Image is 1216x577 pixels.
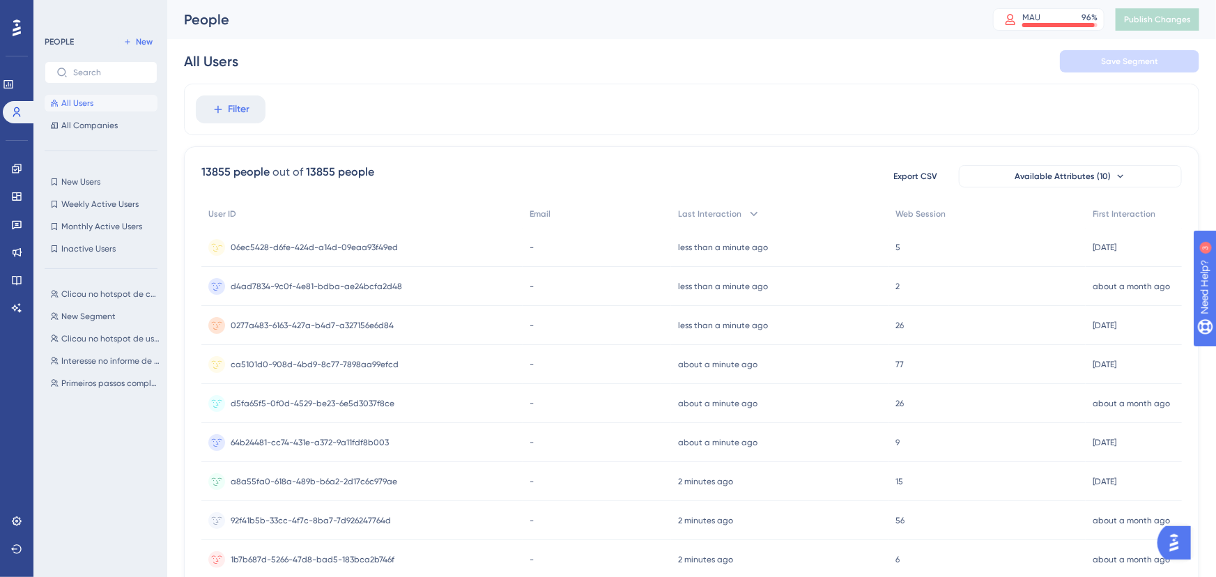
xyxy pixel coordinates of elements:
button: New [118,33,157,50]
span: 1b7b687d-5266-47d8-bad5-183bca2b746f [231,554,394,565]
span: Web Session [895,208,946,220]
time: about a month ago [1093,282,1170,291]
span: New Segment [61,311,116,322]
time: [DATE] [1093,243,1116,252]
time: about a minute ago [678,360,757,369]
span: Email [530,208,551,220]
span: 77 [895,359,904,370]
span: - [530,476,534,487]
button: Monthly Active Users [45,218,157,235]
span: Publish Changes [1124,14,1191,25]
time: about a minute ago [678,438,757,447]
time: less than a minute ago [678,243,768,252]
div: 13855 people [201,164,270,180]
button: Inactive Users [45,240,157,257]
span: 56 [895,515,905,526]
button: Interesse no informe de condição [PERSON_NAME] [45,353,166,369]
button: Clicou no hotspot de checklist personalizado [45,286,166,302]
span: Last Interaction [678,208,741,220]
div: People [184,10,958,29]
span: d4ad7834-9c0f-4e81-bdba-ae24bcfa2d48 [231,281,402,292]
time: [DATE] [1093,477,1116,486]
span: 26 [895,320,904,331]
button: Weekly Active Users [45,196,157,213]
time: about a month ago [1093,399,1170,408]
span: - [530,320,534,331]
iframe: UserGuiding AI Assistant Launcher [1157,522,1199,564]
span: 2 [895,281,900,292]
button: New Users [45,174,157,190]
button: Filter [196,95,265,123]
span: Inactive Users [61,243,116,254]
span: Filter [229,101,250,118]
button: Publish Changes [1116,8,1199,31]
span: New Users [61,176,100,187]
span: - [530,281,534,292]
span: - [530,554,534,565]
div: MAU [1022,12,1040,23]
span: 0277a483-6163-427a-b4d7-a327156e6d84 [231,320,394,331]
span: Primeiros passos completos [61,378,160,389]
button: Save Segment [1060,50,1199,72]
span: Available Attributes (10) [1015,171,1111,182]
time: 2 minutes ago [678,516,733,525]
time: 2 minutes ago [678,555,733,564]
span: 5 [895,242,900,253]
span: 9 [895,437,900,448]
span: Need Help? [33,3,87,20]
input: Search [73,68,146,77]
div: PEOPLE [45,36,74,47]
time: 2 minutes ago [678,477,733,486]
span: All Companies [61,120,118,131]
span: - [530,437,534,448]
div: All Users [184,52,238,71]
div: 96 % [1082,12,1098,23]
span: New [136,36,153,47]
span: ca5101d0-908d-4bd9-8c77-7898aa99efcd [231,359,399,370]
span: - [530,398,534,409]
span: 64b24481-cc74-431e-a372-9a11fdf8b003 [231,437,389,448]
span: d5fa65f5-0f0d-4529-be23-6e5d3037f8ce [231,398,394,409]
time: [DATE] [1093,360,1116,369]
span: First Interaction [1093,208,1155,220]
time: about a month ago [1093,516,1170,525]
button: All Users [45,95,157,111]
div: out of [272,164,303,180]
span: Weekly Active Users [61,199,139,210]
time: about a minute ago [678,399,757,408]
button: All Companies [45,117,157,134]
span: 6 [895,554,900,565]
span: a8a55fa0-618a-489b-b6a2-2d17c6c979ae [231,476,397,487]
button: New Segment [45,308,166,325]
div: 3 [96,7,100,18]
time: [DATE] [1093,438,1116,447]
time: [DATE] [1093,321,1116,330]
span: - [530,242,534,253]
span: Monthly Active Users [61,221,142,232]
span: 15 [895,476,903,487]
span: 26 [895,398,904,409]
button: Primeiros passos completos [45,375,166,392]
span: Save Segment [1101,56,1158,67]
span: All Users [61,98,93,109]
button: Export CSV [881,165,951,187]
span: - [530,359,534,370]
span: 06ec5428-d6fe-424d-a14d-09eaa93f49ed [231,242,398,253]
span: Clicou no hotspot de checklist personalizado [61,288,160,300]
span: Clicou no hotspot de usuário [61,333,160,344]
time: about a month ago [1093,555,1170,564]
div: 13855 people [306,164,374,180]
time: less than a minute ago [678,321,768,330]
button: Clicou no hotspot de usuário [45,330,166,347]
span: Interesse no informe de condição [PERSON_NAME] [61,355,160,367]
time: less than a minute ago [678,282,768,291]
span: User ID [208,208,236,220]
button: Available Attributes (10) [959,165,1182,187]
span: Export CSV [894,171,938,182]
span: 92f41b5b-33cc-4f7c-8ba7-7d926247764d [231,515,391,526]
span: - [530,515,534,526]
